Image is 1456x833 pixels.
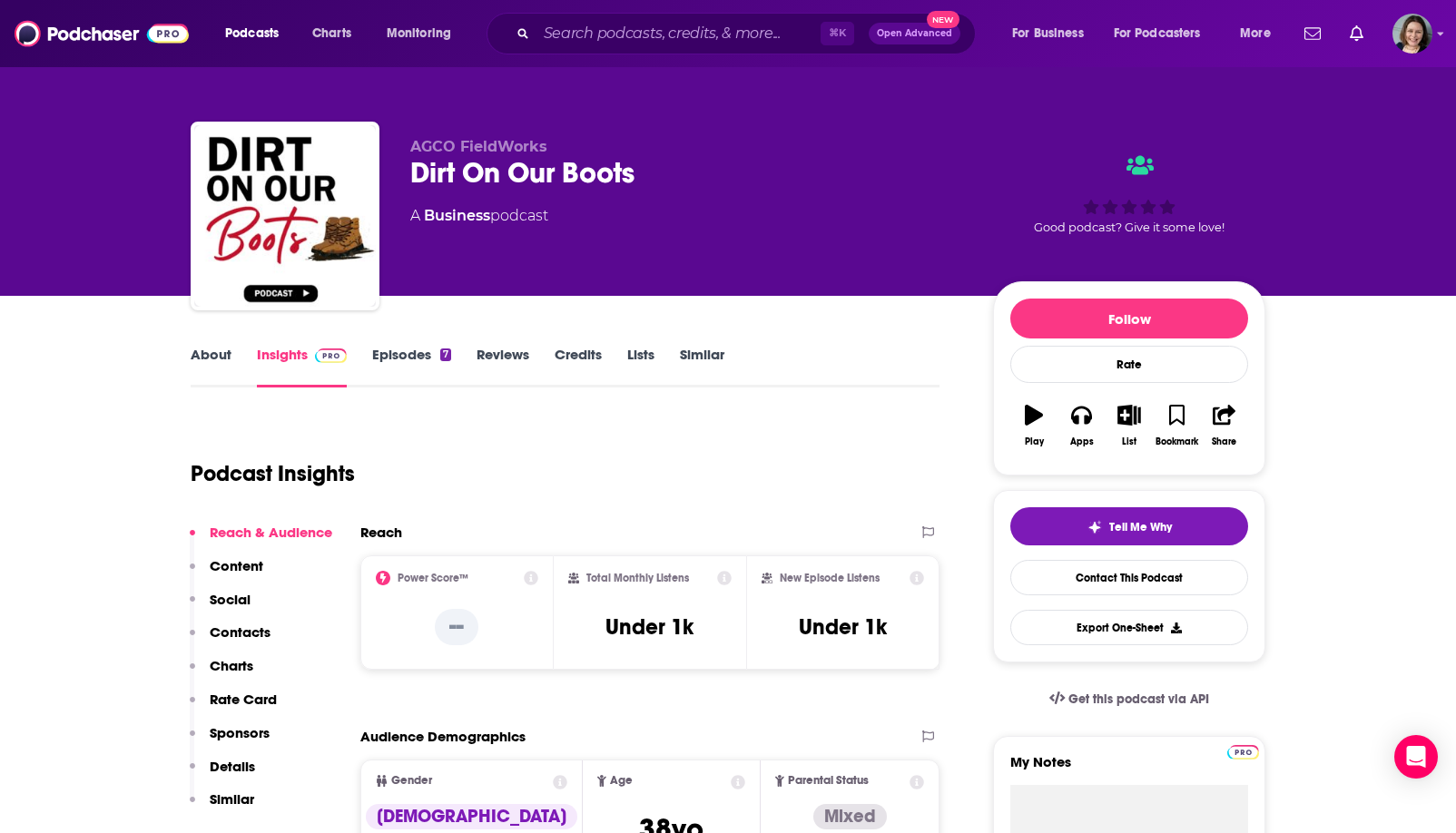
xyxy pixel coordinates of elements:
[387,21,451,46] span: Monitoring
[1012,21,1084,46] span: For Business
[1102,19,1227,48] button: open menu
[210,758,255,775] p: Details
[1109,520,1172,534] span: Tell Me Why
[1010,393,1058,458] button: Play
[257,346,347,387] a: InsightsPodchaser Pro
[360,728,526,745] h2: Audience Demographics
[1227,19,1294,48] button: open menu
[605,613,694,641] h3: Under 1k
[1058,393,1105,458] button: Apps
[398,572,468,584] h2: Power Score™
[366,804,577,829] div: [DEMOGRAPHIC_DATA]
[1068,691,1209,707] span: Get this podcast via API
[1297,18,1328,49] a: Show notifications dropdown
[191,346,231,387] a: About
[210,524,332,541] p: Reach & Audience
[993,138,1265,250] div: Good podcast? Give it some love!
[210,691,277,708] p: Rate Card
[1114,21,1201,46] span: For Podcasters
[610,775,633,787] span: Age
[586,572,689,584] h2: Total Monthly Listens
[190,623,271,657] button: Contacts
[680,346,724,387] a: Similar
[1010,610,1248,645] button: Export One-Sheet
[1010,560,1248,595] a: Contact This Podcast
[1227,742,1259,759] a: Pro website
[1025,436,1044,447] div: Play
[190,691,277,724] button: Rate Card
[780,572,880,584] h2: New Episode Listens
[627,346,654,387] a: Lists
[799,613,887,641] h3: Under 1k
[210,591,251,608] p: Social
[210,623,271,641] p: Contacts
[190,524,332,557] button: Reach & Audience
[374,19,475,48] button: open menu
[212,19,302,48] button: open menu
[1227,745,1259,759] img: Podchaser Pro
[1010,507,1248,545] button: tell me why sparkleTell Me Why
[190,591,251,624] button: Social
[536,19,821,48] input: Search podcasts, credits, & more...
[821,22,854,45] span: ⌘ K
[360,524,402,541] h2: Reach
[1122,436,1136,447] div: List
[1035,677,1224,721] a: Get this podcast via API
[927,11,959,28] span: New
[555,346,602,387] a: Credits
[477,346,529,387] a: Reviews
[440,348,451,361] div: 7
[1153,393,1200,458] button: Bookmark
[1034,220,1225,234] span: Good podcast? Give it some love!
[410,205,548,227] div: A podcast
[191,460,355,487] h1: Podcast Insights
[1392,14,1432,54] span: Logged in as micglogovac
[315,348,347,363] img: Podchaser Pro
[1343,18,1371,49] a: Show notifications dropdown
[391,775,432,787] span: Gender
[999,19,1107,48] button: open menu
[372,346,451,387] a: Episodes7
[813,804,887,829] div: Mixed
[1106,393,1153,458] button: List
[225,21,279,46] span: Podcasts
[210,557,263,574] p: Content
[1394,735,1438,779] div: Open Intercom Messenger
[788,775,869,787] span: Parental Status
[190,790,254,824] button: Similar
[210,724,270,741] p: Sponsors
[312,21,351,46] span: Charts
[1212,436,1236,447] div: Share
[1070,436,1094,447] div: Apps
[1240,21,1271,46] span: More
[1392,14,1432,54] button: Show profile menu
[1201,393,1248,458] button: Share
[1156,436,1198,447] div: Bookmark
[410,138,547,155] span: AGCO FieldWorks
[190,758,255,791] button: Details
[1010,753,1248,785] label: My Notes
[190,557,263,591] button: Content
[504,13,993,54] div: Search podcasts, credits, & more...
[877,29,952,38] span: Open Advanced
[869,23,960,44] button: Open AdvancedNew
[194,125,376,307] img: Dirt On Our Boots
[300,19,362,48] a: Charts
[190,724,270,758] button: Sponsors
[1010,346,1248,383] div: Rate
[1392,14,1432,54] img: User Profile
[435,609,478,645] p: --
[210,657,253,674] p: Charts
[1087,520,1102,534] img: tell me why sparkle
[1010,299,1248,338] button: Follow
[15,16,189,51] img: Podchaser - Follow, Share and Rate Podcasts
[424,207,490,224] a: Business
[190,657,253,691] button: Charts
[210,790,254,808] p: Similar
